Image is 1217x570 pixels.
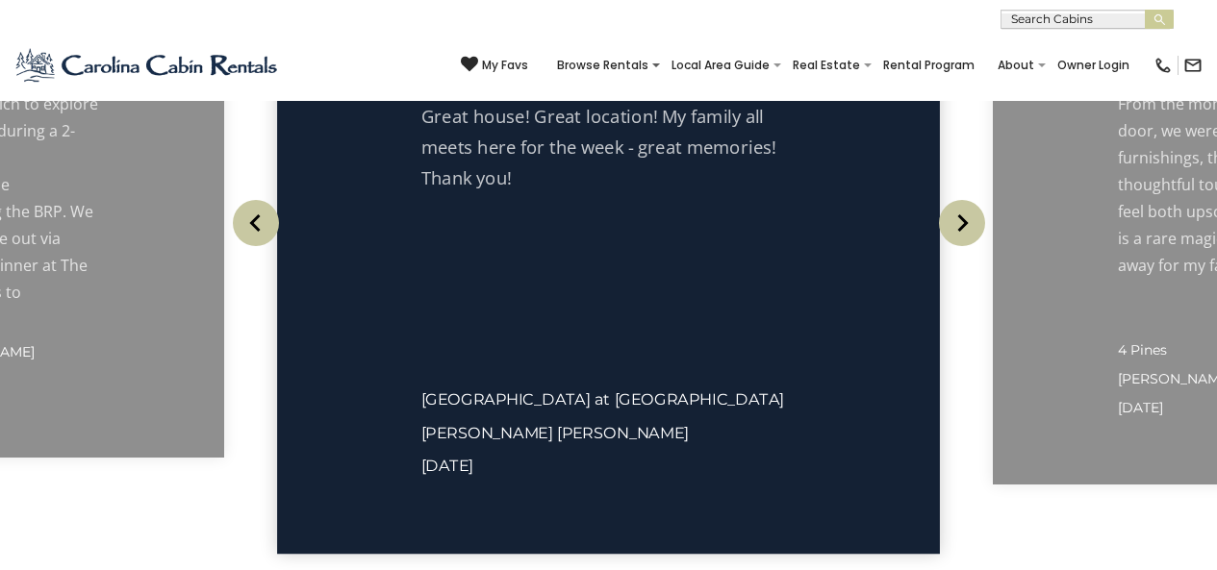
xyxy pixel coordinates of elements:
[482,57,528,74] span: My Favs
[874,52,984,79] a: Rental Program
[1118,341,1167,359] span: 4 Pines
[1154,56,1173,75] img: phone-regular-black.png
[547,52,658,79] a: Browse Rentals
[14,46,281,85] img: Blue-2.png
[1118,399,1163,416] span: [DATE]
[224,180,287,266] button: Previous
[421,100,797,193] p: Great house! Great location! My family all meets here for the week - great memories! Thank you!
[662,52,779,79] a: Local Area Guide
[421,456,473,476] span: [DATE]
[783,52,870,79] a: Real Estate
[1183,56,1203,75] img: mail-regular-black.png
[930,180,993,266] button: Next
[421,389,784,409] a: [GEOGRAPHIC_DATA] at [GEOGRAPHIC_DATA]
[461,56,528,75] a: My Favs
[421,422,553,442] span: [PERSON_NAME]
[233,200,279,246] img: arrow
[1048,52,1139,79] a: Owner Login
[557,422,689,442] span: [PERSON_NAME]
[939,200,985,246] img: arrow
[988,52,1044,79] a: About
